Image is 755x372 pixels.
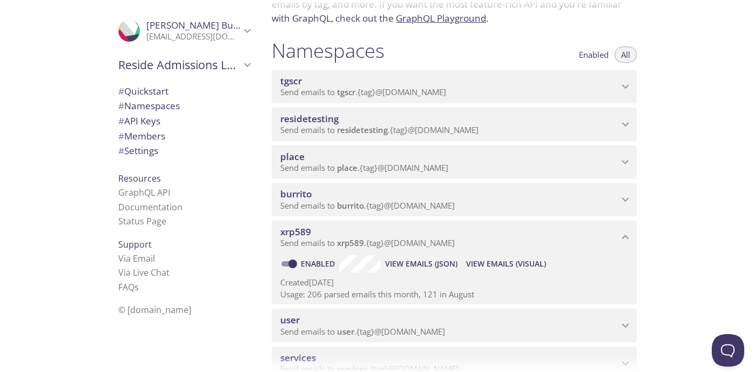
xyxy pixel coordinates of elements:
span: tgscr [280,75,302,87]
p: Usage: 206 parsed emails this month, 121 in August [280,289,628,300]
div: Members [110,129,259,144]
div: tgscr namespace [272,70,637,103]
h1: Namespaces [272,38,385,63]
a: Via Email [118,253,155,264]
div: Quickstart [110,84,259,99]
span: # [118,130,124,142]
span: # [118,144,124,157]
div: residetesting namespace [272,108,637,141]
div: Reside Admissions LLC team [110,51,259,79]
div: xrp589 namespace [272,221,637,254]
iframe: Help Scout Beacon - Open [712,334,744,367]
span: © [DOMAIN_NAME] [118,304,191,316]
button: View Emails (JSON) [381,255,462,273]
span: # [118,115,124,127]
span: place [337,162,358,173]
button: View Emails (Visual) [462,255,550,273]
span: Send emails to . {tag} @[DOMAIN_NAME] [280,124,478,135]
div: API Keys [110,114,259,129]
span: Namespaces [118,99,180,112]
span: # [118,85,124,97]
div: place namespace [272,145,637,179]
span: xrp589 [280,225,311,238]
button: All [615,46,637,63]
span: Support [118,238,152,250]
a: GraphQL API [118,187,170,198]
span: burrito [337,200,364,211]
span: # [118,99,124,112]
span: Send emails to . {tag} @[DOMAIN_NAME] [280,326,445,337]
p: Created [DATE] [280,277,628,288]
a: Enabled [299,258,339,269]
div: Team Settings [110,143,259,158]
div: user namespace [272,309,637,342]
span: [PERSON_NAME] Bukovetskiy [146,19,273,31]
span: user [337,326,354,337]
span: Send emails to . {tag} @[DOMAIN_NAME] [280,237,455,248]
span: Members [118,130,165,142]
span: residetesting [337,124,388,135]
div: burrito namespace [272,183,637,216]
div: Viktor Bukovetskiy [110,13,259,49]
span: burrito [280,188,312,200]
span: place [280,150,305,163]
a: GraphQL Playground [396,12,486,24]
span: API Keys [118,115,160,127]
span: user [280,314,300,326]
p: [EMAIL_ADDRESS][DOMAIN_NAME] [146,31,240,42]
span: residetesting [280,112,339,125]
span: s [134,281,139,293]
a: Via Live Chat [118,267,170,278]
span: tgscr [337,87,355,97]
span: xrp589 [337,237,364,248]
button: Enabled [572,46,615,63]
a: Documentation [118,201,183,213]
span: Quickstart [118,85,168,97]
span: Resources [118,172,161,184]
span: View Emails (JSON) [385,257,457,270]
span: Send emails to . {tag} @[DOMAIN_NAME] [280,200,455,211]
a: FAQ [118,281,139,293]
span: View Emails (Visual) [466,257,546,270]
div: Namespaces [110,98,259,114]
span: Settings [118,144,158,157]
span: Send emails to . {tag} @[DOMAIN_NAME] [280,162,448,173]
span: Reside Admissions LLC team [118,57,240,72]
span: Send emails to . {tag} @[DOMAIN_NAME] [280,87,446,97]
a: Status Page [118,215,166,227]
